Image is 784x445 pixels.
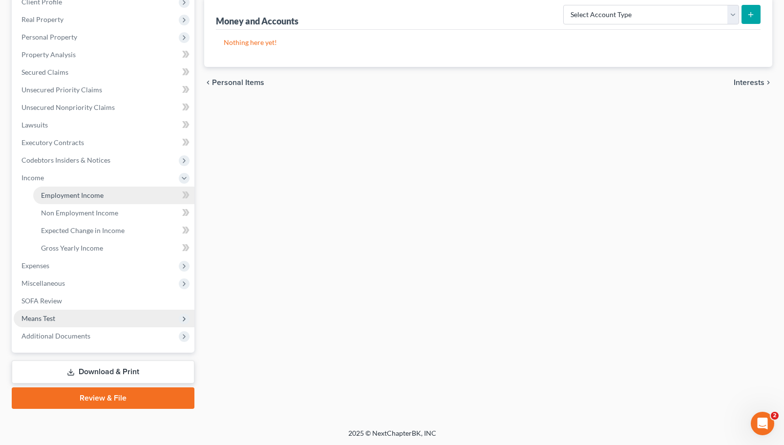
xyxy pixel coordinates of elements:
span: Expenses [21,261,49,270]
span: Lawsuits [21,121,48,129]
span: SOFA Review [21,297,62,305]
a: Gross Yearly Income [33,239,194,257]
span: Miscellaneous [21,279,65,287]
a: Unsecured Priority Claims [14,81,194,99]
span: Means Test [21,314,55,322]
span: 2 [771,412,779,420]
span: Real Property [21,15,64,23]
span: Interests [734,79,764,86]
a: Unsecured Nonpriority Claims [14,99,194,116]
a: Expected Change in Income [33,222,194,239]
a: Non Employment Income [33,204,194,222]
a: SOFA Review [14,292,194,310]
i: chevron_left [204,79,212,86]
span: Personal Items [212,79,264,86]
span: Property Analysis [21,50,76,59]
span: Unsecured Priority Claims [21,85,102,94]
span: Non Employment Income [41,209,118,217]
button: Interests chevron_right [734,79,772,86]
span: Codebtors Insiders & Notices [21,156,110,164]
span: Secured Claims [21,68,68,76]
span: Additional Documents [21,332,90,340]
p: Nothing here yet! [224,38,753,47]
a: Employment Income [33,187,194,204]
a: Download & Print [12,360,194,383]
iframe: Intercom live chat [751,412,774,435]
span: Executory Contracts [21,138,84,147]
div: Money and Accounts [216,15,298,27]
a: Property Analysis [14,46,194,64]
a: Lawsuits [14,116,194,134]
a: Secured Claims [14,64,194,81]
a: Review & File [12,387,194,409]
span: Unsecured Nonpriority Claims [21,103,115,111]
button: chevron_left Personal Items [204,79,264,86]
i: chevron_right [764,79,772,86]
span: Expected Change in Income [41,226,125,234]
span: Income [21,173,44,182]
span: Gross Yearly Income [41,244,103,252]
span: Personal Property [21,33,77,41]
span: Employment Income [41,191,104,199]
a: Executory Contracts [14,134,194,151]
